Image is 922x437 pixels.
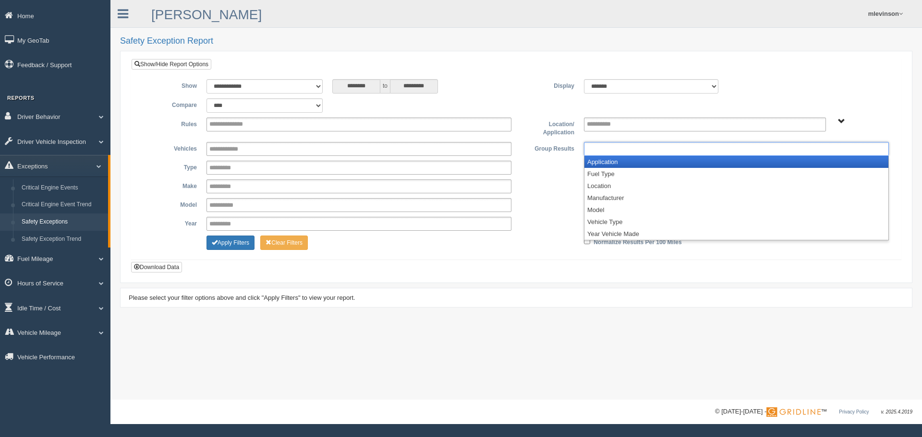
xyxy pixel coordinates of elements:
[139,118,202,129] label: Rules
[839,409,869,414] a: Privacy Policy
[584,228,888,240] li: Year Vehicle Made
[516,79,579,91] label: Display
[766,407,821,417] img: Gridline
[139,198,202,210] label: Model
[715,407,912,417] div: © [DATE]-[DATE] - ™
[129,294,355,301] span: Please select your filter options above and click "Apply Filters" to view your report.
[151,7,262,22] a: [PERSON_NAME]
[594,236,681,247] label: Normalize Results Per 100 Miles
[17,179,108,197] a: Critical Engine Events
[584,180,888,192] li: Location
[139,98,202,110] label: Compare
[881,409,912,414] span: v. 2025.4.2019
[584,204,888,216] li: Model
[206,236,255,250] button: Change Filter Options
[120,36,912,46] h2: Safety Exception Report
[516,142,579,154] label: Group Results
[139,142,202,154] label: Vehicles
[380,79,390,94] span: to
[584,156,888,168] li: Application
[131,262,182,272] button: Download Data
[139,161,202,172] label: Type
[516,118,579,137] label: Location/ Application
[132,59,211,70] a: Show/Hide Report Options
[584,168,888,180] li: Fuel Type
[139,79,202,91] label: Show
[260,236,308,250] button: Change Filter Options
[17,213,108,231] a: Safety Exceptions
[139,179,202,191] label: Make
[584,216,888,228] li: Vehicle Type
[584,192,888,204] li: Manufacturer
[139,217,202,228] label: Year
[17,231,108,248] a: Safety Exception Trend
[17,196,108,213] a: Critical Engine Event Trend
